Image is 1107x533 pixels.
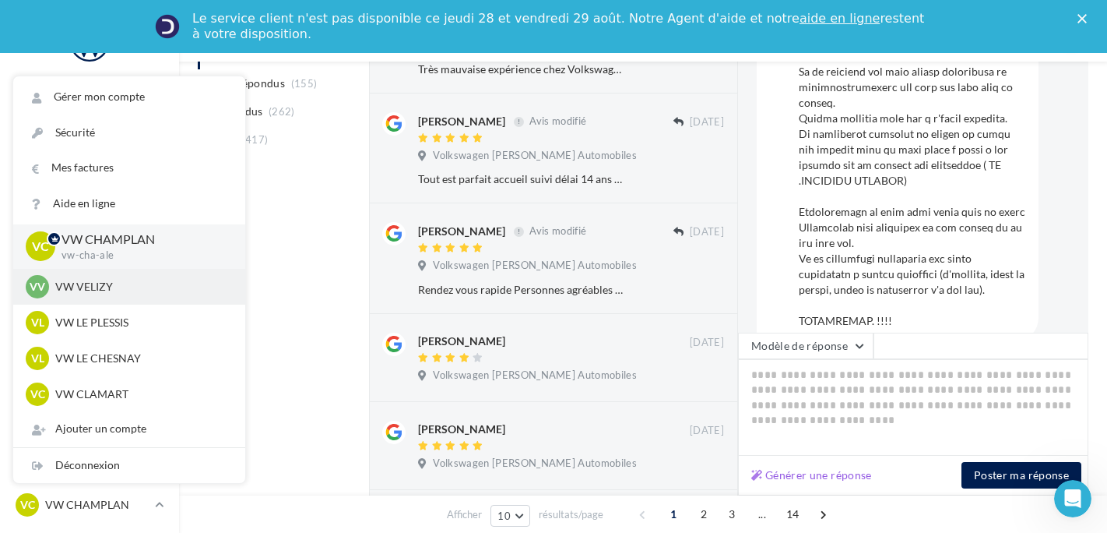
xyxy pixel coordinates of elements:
a: Sécurité [13,115,245,150]
span: (262) [269,105,295,118]
button: 10 [490,505,530,527]
div: Tout est parfait accueil suivi délai 14 ans chez ce concessionnaire ! [418,171,623,187]
span: Volkswagen [PERSON_NAME] Automobiles [433,457,637,471]
span: Avis modifié [529,225,586,238]
a: Campagnes [9,202,170,235]
p: VW LE PLESSIS [55,315,227,330]
span: [DATE] [690,336,724,350]
span: 10 [497,510,511,522]
a: aide en ligne [799,11,880,26]
span: 2 [691,502,716,527]
a: Boîte de réception99+ [9,123,170,157]
a: Opérations [9,84,170,117]
p: VW VELIZY [55,279,227,295]
a: Médiathèque [9,279,170,312]
span: Avis modifié [529,115,586,128]
a: Mes factures [13,150,245,185]
span: [DATE] [690,225,724,239]
iframe: Intercom live chat [1054,480,1091,517]
span: 1 [661,502,686,527]
span: VL [31,315,44,330]
span: 14 [780,502,806,527]
span: Volkswagen [PERSON_NAME] Automobiles [433,149,637,163]
div: Très mauvaise expérience chez Volkswagen. Je suis allé trois fois : une fois pour réparer des air... [418,62,623,77]
span: VL [31,351,44,366]
span: Volkswagen [PERSON_NAME] Automobiles [433,259,637,273]
a: Calendrier [9,318,170,351]
span: [DATE] [690,115,724,129]
span: VC [30,387,45,402]
span: VV [30,279,45,295]
a: Aide en ligne [13,186,245,221]
span: VC [20,497,35,513]
img: Profile image for Service-Client [155,14,180,39]
div: Le service client n'est pas disponible ce jeudi 28 et vendredi 29 août. Notre Agent d'aide et not... [192,11,927,42]
span: (417) [242,133,269,146]
span: [DATE] [690,424,724,438]
div: Déconnexion [13,448,245,483]
p: VW LE CHESNAY [55,351,227,366]
a: VC VW CHAMPLAN [12,490,167,520]
div: Rendez vous rapide Personnes agréables et disponibles délais respectés voiture impeccable [418,282,623,298]
a: Contacts [9,241,170,274]
span: (155) [291,77,318,90]
a: PLV et print personnalisable [9,357,170,403]
p: VW CLAMART [55,387,227,402]
p: VW CHAMPLAN [61,231,220,249]
div: [PERSON_NAME] [418,224,505,239]
span: Non répondus [213,76,285,91]
span: VC [32,238,49,256]
button: Poster ma réponse [961,462,1081,489]
div: Fermer [1077,14,1093,23]
div: Ajouter un compte [13,411,245,447]
button: Générer une réponse [745,466,878,485]
span: 3 [719,502,744,527]
div: [PERSON_NAME] [418,334,505,349]
p: VW CHAMPLAN [45,497,149,513]
span: ... [750,502,775,527]
span: Volkswagen [PERSON_NAME] Automobiles [433,369,637,383]
div: [PERSON_NAME] [418,114,505,129]
span: Afficher [447,507,482,522]
div: [PERSON_NAME] [418,422,505,437]
a: Visibilité en ligne [9,163,170,196]
p: vw-cha-ale [61,249,220,263]
button: Modèle de réponse [738,333,873,359]
a: Gérer mon compte [13,79,245,115]
span: résultats/page [539,507,603,522]
a: Campagnes DataOnDemand [9,408,170,454]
